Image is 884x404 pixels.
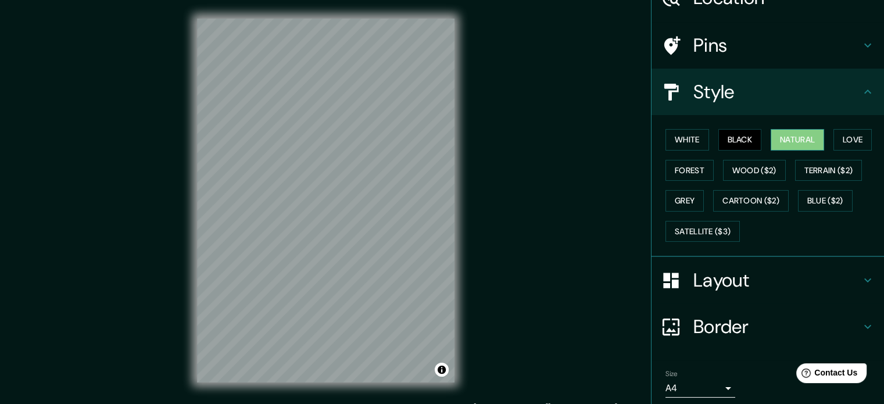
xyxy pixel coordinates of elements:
button: Terrain ($2) [795,160,862,181]
button: Grey [665,190,704,212]
button: Black [718,129,762,151]
button: Toggle attribution [435,363,449,377]
h4: Layout [693,269,861,292]
label: Size [665,369,678,379]
button: Wood ($2) [723,160,786,181]
button: Cartoon ($2) [713,190,789,212]
button: Blue ($2) [798,190,853,212]
iframe: Help widget launcher [781,359,871,391]
div: Style [652,69,884,115]
h4: Pins [693,34,861,57]
div: Pins [652,22,884,69]
canvas: Map [197,19,454,382]
button: White [665,129,709,151]
button: Natural [771,129,824,151]
button: Satellite ($3) [665,221,740,242]
h4: Style [693,80,861,103]
div: A4 [665,379,735,398]
button: Love [833,129,872,151]
div: Layout [652,257,884,303]
button: Forest [665,160,714,181]
h4: Border [693,315,861,338]
div: Border [652,303,884,350]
